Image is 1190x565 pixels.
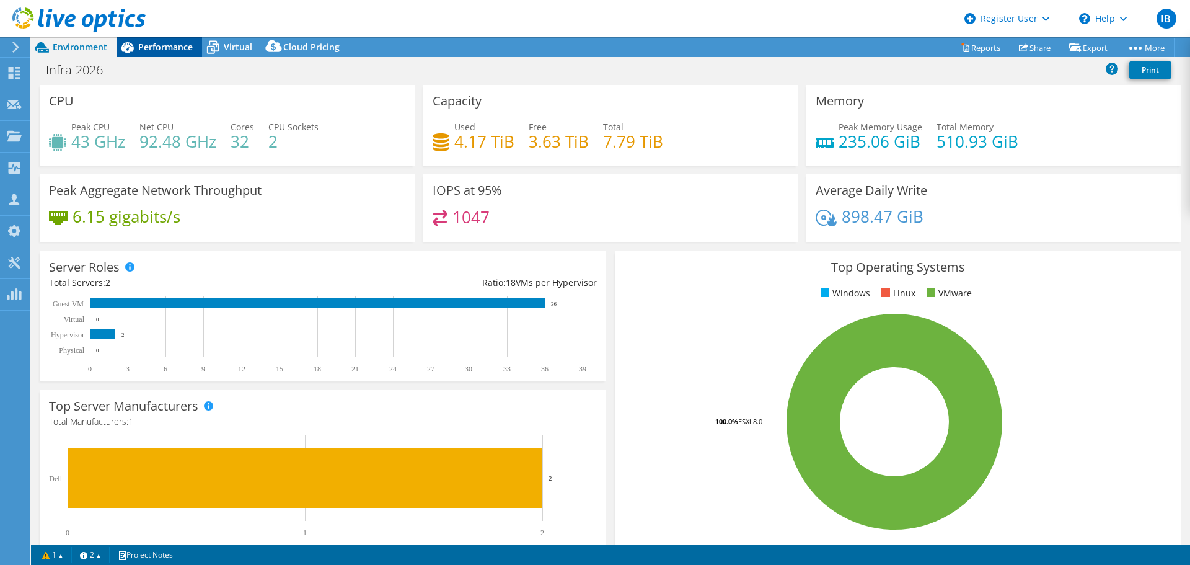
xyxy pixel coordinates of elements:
[121,332,125,338] text: 2
[839,135,922,148] h4: 235.06 GiB
[937,121,994,133] span: Total Memory
[224,41,252,53] span: Virtual
[433,184,502,197] h3: IOPS at 95%
[138,41,193,53] span: Performance
[839,121,922,133] span: Peak Memory Usage
[96,316,99,323] text: 0
[231,135,254,148] h4: 32
[71,135,125,148] h4: 43 GHz
[541,365,549,373] text: 36
[49,276,323,290] div: Total Servers:
[51,331,84,339] text: Hypervisor
[231,121,254,133] span: Cores
[603,121,624,133] span: Total
[49,415,597,429] h4: Total Manufacturers:
[603,135,663,148] h4: 7.79 TiB
[49,260,120,274] h3: Server Roles
[105,277,110,288] span: 2
[314,365,321,373] text: 18
[1079,13,1090,24] svg: \n
[40,63,122,77] h1: Infra-2026
[49,399,198,413] h3: Top Server Manufacturers
[1157,9,1176,29] span: IB
[551,301,557,307] text: 36
[529,135,589,148] h4: 3.63 TiB
[878,287,915,300] li: Linux
[71,547,110,563] a: 2
[109,547,182,563] a: Project Notes
[53,41,107,53] span: Environment
[433,94,482,108] h3: Capacity
[503,365,511,373] text: 33
[452,210,490,224] h4: 1047
[64,315,85,324] text: Virtual
[268,121,319,133] span: CPU Sockets
[323,276,597,290] div: Ratio: VMs per Hypervisor
[128,416,133,427] span: 1
[816,94,864,108] h3: Memory
[201,365,205,373] text: 9
[59,346,84,355] text: Physical
[126,365,130,373] text: 3
[923,287,972,300] li: VMware
[465,365,472,373] text: 30
[624,260,1172,274] h3: Top Operating Systems
[454,121,475,133] span: Used
[951,38,1010,57] a: Reports
[389,365,397,373] text: 24
[540,528,544,537] text: 2
[66,528,69,537] text: 0
[268,135,319,148] h4: 2
[738,417,762,426] tspan: ESXi 8.0
[715,417,738,426] tspan: 100.0%
[71,121,110,133] span: Peak CPU
[454,135,514,148] h4: 4.17 TiB
[139,121,174,133] span: Net CPU
[1117,38,1175,57] a: More
[49,94,74,108] h3: CPU
[49,184,262,197] h3: Peak Aggregate Network Throughput
[351,365,359,373] text: 21
[164,365,167,373] text: 6
[88,365,92,373] text: 0
[139,135,216,148] h4: 92.48 GHz
[283,41,340,53] span: Cloud Pricing
[238,365,245,373] text: 12
[529,121,547,133] span: Free
[818,287,870,300] li: Windows
[1010,38,1060,57] a: Share
[506,277,516,288] span: 18
[53,300,84,308] text: Guest VM
[276,365,283,373] text: 15
[579,365,586,373] text: 39
[1060,38,1117,57] a: Export
[33,547,72,563] a: 1
[1129,61,1171,79] a: Print
[427,365,434,373] text: 27
[816,184,927,197] h3: Average Daily Write
[937,135,1018,148] h4: 510.93 GiB
[549,474,552,482] text: 2
[96,347,99,354] text: 0
[49,474,62,483] text: Dell
[73,210,180,223] h4: 6.15 gigabits/s
[303,528,307,537] text: 1
[842,210,923,223] h4: 898.47 GiB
